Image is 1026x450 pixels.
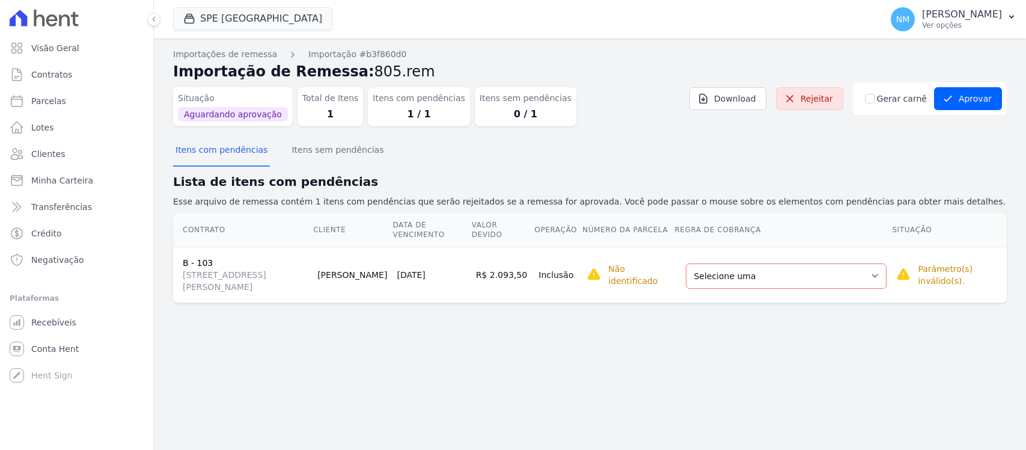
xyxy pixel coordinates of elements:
[5,63,148,87] a: Contratos
[374,63,435,80] span: 805.rem
[922,8,1002,20] p: [PERSON_NAME]
[608,263,669,287] p: Não identificado
[289,135,386,167] button: Itens sem pendências
[313,247,392,303] td: [PERSON_NAME]
[5,142,148,166] a: Clientes
[302,107,359,122] dd: 1
[918,263,1002,287] p: Parâmetro(s) inválido(s).
[31,42,79,54] span: Visão Geral
[31,227,62,239] span: Crédito
[922,20,1002,30] p: Ver opções
[10,291,144,306] div: Plataformas
[31,343,79,355] span: Conta Hent
[877,93,927,105] label: Gerar carnê
[891,213,1007,247] th: Situação
[5,36,148,60] a: Visão Geral
[471,213,534,247] th: Valor devido
[31,174,93,186] span: Minha Carteira
[5,221,148,245] a: Crédito
[173,7,332,30] button: SPE [GEOGRAPHIC_DATA]
[302,92,359,105] dt: Total de Itens
[173,61,1007,82] h2: Importação de Remessa:
[173,48,277,61] a: Importações de remessa
[5,248,148,272] a: Negativação
[5,116,148,140] a: Lotes
[582,213,674,247] th: Número da Parcela
[173,213,313,247] th: Contrato
[896,15,910,23] span: NM
[471,247,534,303] td: R$ 2.093,50
[534,213,582,247] th: Operação
[31,122,54,134] span: Lotes
[173,173,1007,191] h2: Lista de itens com pendências
[689,87,766,110] a: Download
[178,92,288,105] dt: Situação
[534,247,582,303] td: Inclusão
[373,107,465,122] dd: 1 / 1
[313,213,392,247] th: Cliente
[881,2,1026,36] button: NM [PERSON_NAME] Ver opções
[173,196,1007,208] p: Esse arquivo de remessa contém 1 itens com pendências que serão rejeitados se a remessa for aprov...
[31,69,72,81] span: Contratos
[934,87,1002,110] button: Aprovar
[776,87,843,110] a: Rejeitar
[5,310,148,334] a: Recebíveis
[480,92,572,105] dt: Itens sem pendências
[392,247,471,303] td: [DATE]
[31,201,92,213] span: Transferências
[183,258,213,268] a: B - 103
[480,107,572,122] dd: 0 / 1
[31,316,76,328] span: Recebíveis
[308,48,406,61] a: Importação #b3f860d0
[5,195,148,219] a: Transferências
[392,213,471,247] th: Data de Vencimento
[178,107,288,122] span: Aguardando aprovação
[5,337,148,361] a: Conta Hent
[5,89,148,113] a: Parcelas
[183,269,308,293] span: [STREET_ADDRESS][PERSON_NAME]
[173,135,270,167] button: Itens com pendências
[674,213,891,247] th: Regra de Cobrança
[31,254,84,266] span: Negativação
[173,48,1007,61] nav: Breadcrumb
[373,92,465,105] dt: Itens com pendências
[5,168,148,193] a: Minha Carteira
[31,95,66,107] span: Parcelas
[31,148,65,160] span: Clientes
